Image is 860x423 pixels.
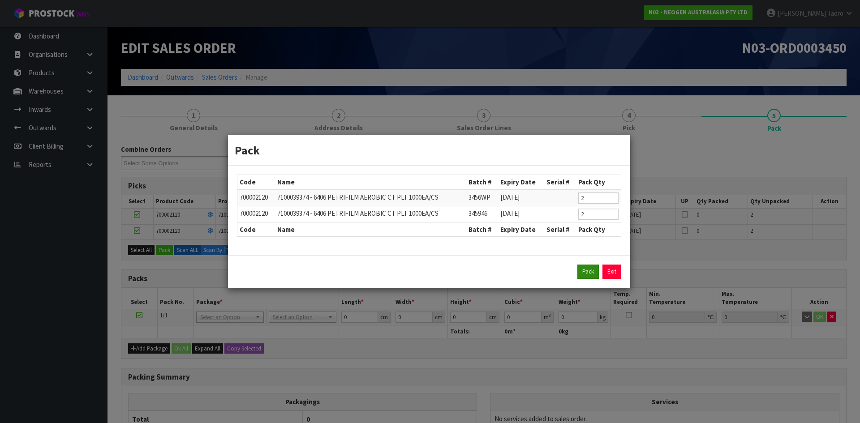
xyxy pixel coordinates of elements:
span: 3456WP [469,193,490,201]
th: Serial # [544,175,576,189]
th: Batch # [466,222,498,236]
th: Pack Qty [576,222,621,236]
th: Code [237,222,275,236]
th: Batch # [466,175,498,189]
h3: Pack [235,142,623,158]
span: 345946 [469,209,487,218]
span: 700002120 [240,209,268,218]
span: 7100039374 - 6406 PETRIFILM AEROBIC CT PLT 1000EA/CS [277,193,439,201]
button: Pack [577,265,599,279]
span: 700002120 [240,193,268,201]
th: Expiry Date [498,175,544,189]
th: Code [237,175,275,189]
a: Exit [602,265,621,279]
span: [DATE] [500,209,520,218]
span: [DATE] [500,193,520,201]
th: Expiry Date [498,222,544,236]
th: Pack Qty [576,175,621,189]
th: Serial # [544,222,576,236]
th: Name [275,175,466,189]
th: Name [275,222,466,236]
span: 7100039374 - 6406 PETRIFILM AEROBIC CT PLT 1000EA/CS [277,209,439,218]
